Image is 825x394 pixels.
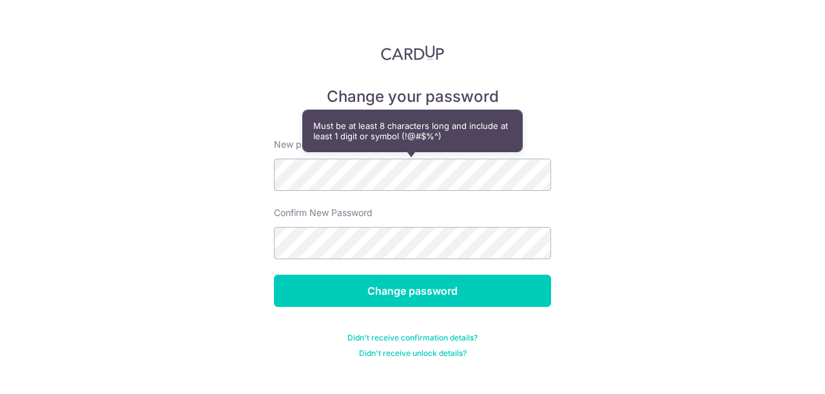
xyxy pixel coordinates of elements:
[303,110,522,152] div: Must be at least 8 characters long and include at least 1 digit or symbol (!@#$%^)
[274,86,551,107] h5: Change your password
[359,348,467,359] a: Didn't receive unlock details?
[274,275,551,307] input: Change password
[381,45,444,61] img: CardUp Logo
[347,333,478,343] a: Didn't receive confirmation details?
[274,138,337,151] label: New password
[274,206,373,219] label: Confirm New Password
